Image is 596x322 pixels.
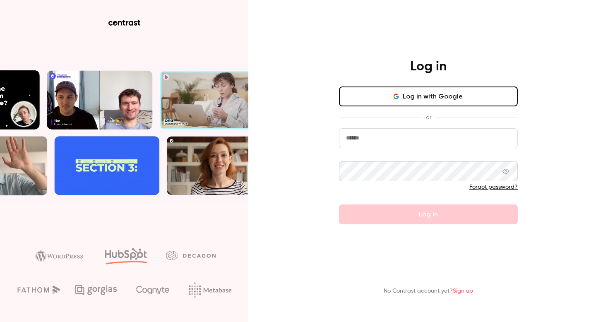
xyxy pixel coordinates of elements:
[453,288,473,294] a: Sign up
[166,251,216,260] img: decagon
[384,287,473,296] p: No Contrast account yet?
[410,58,447,75] h4: Log in
[422,113,435,122] span: or
[469,184,518,190] a: Forgot password?
[339,87,518,106] button: Log in with Google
